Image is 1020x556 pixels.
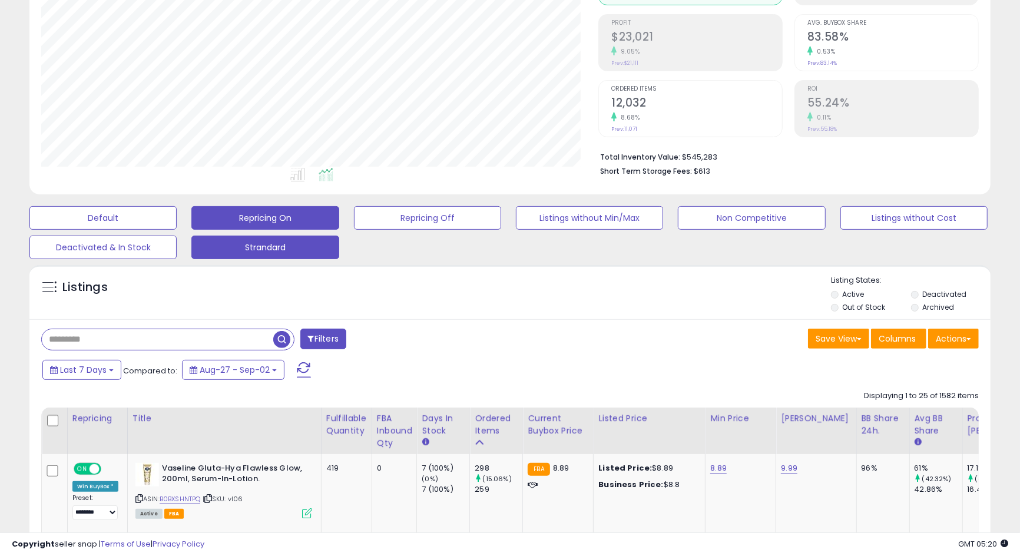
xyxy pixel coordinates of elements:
button: Actions [928,329,979,349]
button: Repricing Off [354,206,501,230]
span: ON [75,464,90,474]
div: Preset: [72,494,118,520]
b: Short Term Storage Fees: [600,166,692,176]
b: Listed Price: [598,462,652,474]
a: Privacy Policy [153,538,204,550]
div: Fulfillable Quantity [326,412,367,437]
span: Aug-27 - Sep-02 [200,364,270,376]
strong: Copyright [12,538,55,550]
div: 0 [377,463,408,474]
button: Listings without Cost [840,206,988,230]
small: 9.05% [617,47,640,56]
a: 9.99 [781,462,797,474]
small: Avg BB Share. [915,437,922,448]
span: ROI [807,86,978,92]
button: Filters [300,329,346,349]
small: FBA [528,463,549,476]
div: Title [133,412,316,425]
div: seller snap | | [12,539,204,550]
button: Default [29,206,177,230]
div: $8.8 [598,479,696,490]
small: (4.01%) [975,474,999,484]
div: Displaying 1 to 25 of 1582 items [864,390,979,402]
span: FBA [164,509,184,519]
button: Save View [808,329,869,349]
small: (0%) [422,474,438,484]
span: Avg. Buybox Share [807,20,978,27]
span: Profit [611,20,782,27]
h5: Listings [62,279,108,296]
button: Aug-27 - Sep-02 [182,360,284,380]
span: 2025-09-10 05:20 GMT [958,538,1008,550]
div: Min Price [710,412,771,425]
label: Out of Stock [842,302,885,312]
span: | SKU: vl06 [203,494,243,504]
label: Deactivated [922,289,966,299]
a: 8.89 [710,462,727,474]
button: Non Competitive [678,206,825,230]
div: Days In Stock [422,412,465,437]
div: $8.89 [598,463,696,474]
p: Listing States: [831,275,991,286]
div: BB Share 24h. [862,412,905,437]
small: (15.06%) [483,474,512,484]
span: $613 [694,166,710,177]
small: Days In Stock. [422,437,429,448]
label: Archived [922,302,954,312]
span: OFF [100,464,118,474]
button: Columns [871,329,926,349]
span: Last 7 Days [60,364,107,376]
div: 42.86% [915,484,962,495]
a: B0BXSHNTPQ [160,494,201,504]
span: All listings currently available for purchase on Amazon [135,509,163,519]
h2: 83.58% [807,30,978,46]
div: [PERSON_NAME] [781,412,851,425]
div: Ordered Items [475,412,518,437]
span: 8.89 [553,462,569,474]
b: Business Price: [598,479,663,490]
div: Current Buybox Price [528,412,588,437]
div: Avg BB Share [915,412,958,437]
small: Prev: $21,111 [611,59,638,67]
button: Repricing On [191,206,339,230]
h2: 55.24% [807,96,978,112]
small: 0.53% [813,47,836,56]
button: Last 7 Days [42,360,121,380]
div: Listed Price [598,412,700,425]
a: Terms of Use [101,538,151,550]
label: Active [842,289,864,299]
span: Compared to: [123,365,177,376]
div: 7 (100%) [422,484,469,495]
button: Strandard [191,236,339,259]
div: 298 [475,463,522,474]
div: 259 [475,484,522,495]
small: (42.32%) [922,474,952,484]
div: Repricing [72,412,122,425]
div: 96% [862,463,900,474]
div: FBA inbound Qty [377,412,412,449]
div: 61% [915,463,962,474]
div: Win BuyBox * [72,481,118,492]
div: ASIN: [135,463,312,518]
b: Total Inventory Value: [600,152,680,162]
button: Listings without Min/Max [516,206,663,230]
img: 31wROoHeH6L._SL40_.jpg [135,463,159,486]
div: 7 (100%) [422,463,469,474]
small: Prev: 83.14% [807,59,837,67]
h2: $23,021 [611,30,782,46]
span: Columns [879,333,916,345]
button: Deactivated & In Stock [29,236,177,259]
small: Prev: 11,071 [611,125,637,133]
b: Vaseline Gluta-Hya Flawless Glow, 200ml, Serum-In-Lotion. [162,463,305,488]
div: 419 [326,463,363,474]
small: 0.11% [813,113,832,122]
small: Prev: 55.18% [807,125,837,133]
small: 8.68% [617,113,640,122]
li: $545,283 [600,149,970,163]
h2: 12,032 [611,96,782,112]
span: Ordered Items [611,86,782,92]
